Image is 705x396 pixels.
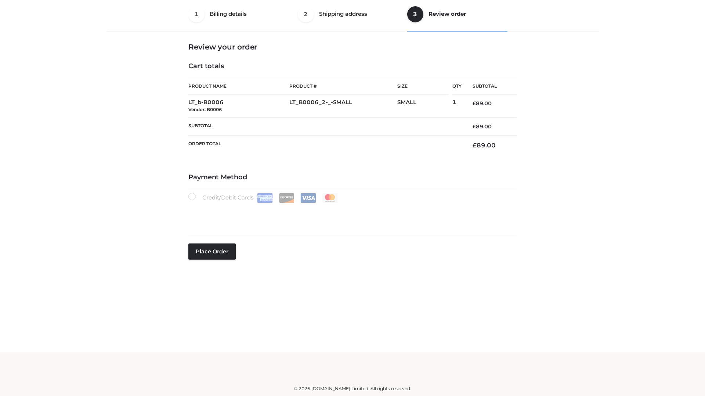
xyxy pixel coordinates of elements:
th: Qty [452,78,462,95]
bdi: 89.00 [473,100,492,107]
span: £ [473,100,476,107]
td: LT_b-B0006 [188,95,289,118]
img: Discover [279,193,294,203]
th: Product Name [188,78,289,95]
th: Order Total [188,136,462,155]
button: Place order [188,243,236,260]
th: Subtotal [188,117,462,135]
bdi: 89.00 [473,142,496,149]
small: Vendor: B0006 [188,107,222,112]
iframe: Secure payment input frame [187,201,515,228]
span: £ [473,123,476,130]
img: Amex [257,193,273,203]
h3: Review your order [188,43,517,51]
td: 1 [452,95,462,118]
span: £ [473,142,477,149]
td: SMALL [397,95,452,118]
div: © 2025 [DOMAIN_NAME] Limited. All rights reserved. [109,385,596,392]
th: Product # [289,78,397,95]
label: Credit/Debit Cards [188,193,339,203]
h4: Cart totals [188,62,517,70]
img: Mastercard [322,193,338,203]
h4: Payment Method [188,173,517,181]
th: Size [397,78,449,95]
bdi: 89.00 [473,123,492,130]
td: LT_B0006_2-_-SMALL [289,95,397,118]
th: Subtotal [462,78,517,95]
img: Visa [300,193,316,203]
